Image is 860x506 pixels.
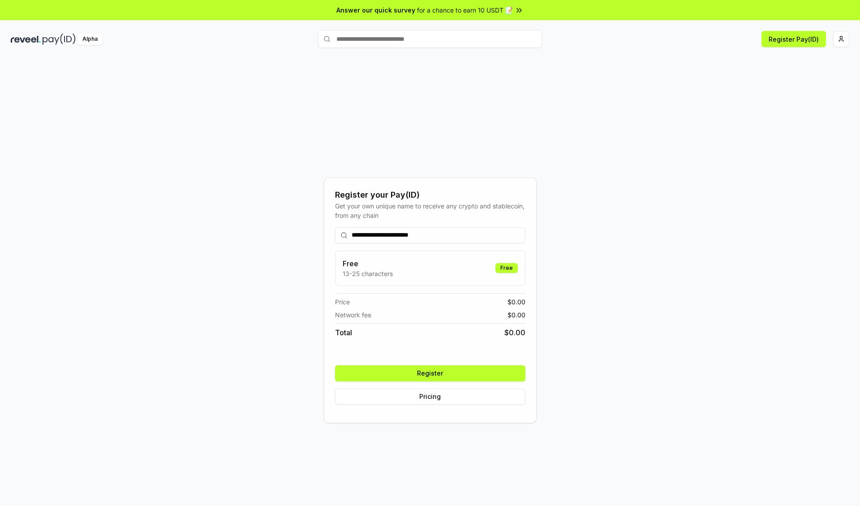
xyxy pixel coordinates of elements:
[336,5,415,15] span: Answer our quick survey
[11,34,41,45] img: reveel_dark
[417,5,513,15] span: for a chance to earn 10 USDT 📝
[495,263,518,273] div: Free
[335,327,352,338] span: Total
[507,297,525,307] span: $ 0.00
[335,389,525,405] button: Pricing
[335,297,350,307] span: Price
[335,310,371,320] span: Network fee
[343,258,393,269] h3: Free
[507,310,525,320] span: $ 0.00
[335,189,525,201] div: Register your Pay(ID)
[43,34,76,45] img: pay_id
[335,365,525,381] button: Register
[504,327,525,338] span: $ 0.00
[335,201,525,220] div: Get your own unique name to receive any crypto and stablecoin, from any chain
[77,34,103,45] div: Alpha
[761,31,826,47] button: Register Pay(ID)
[343,269,393,278] p: 13-25 characters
